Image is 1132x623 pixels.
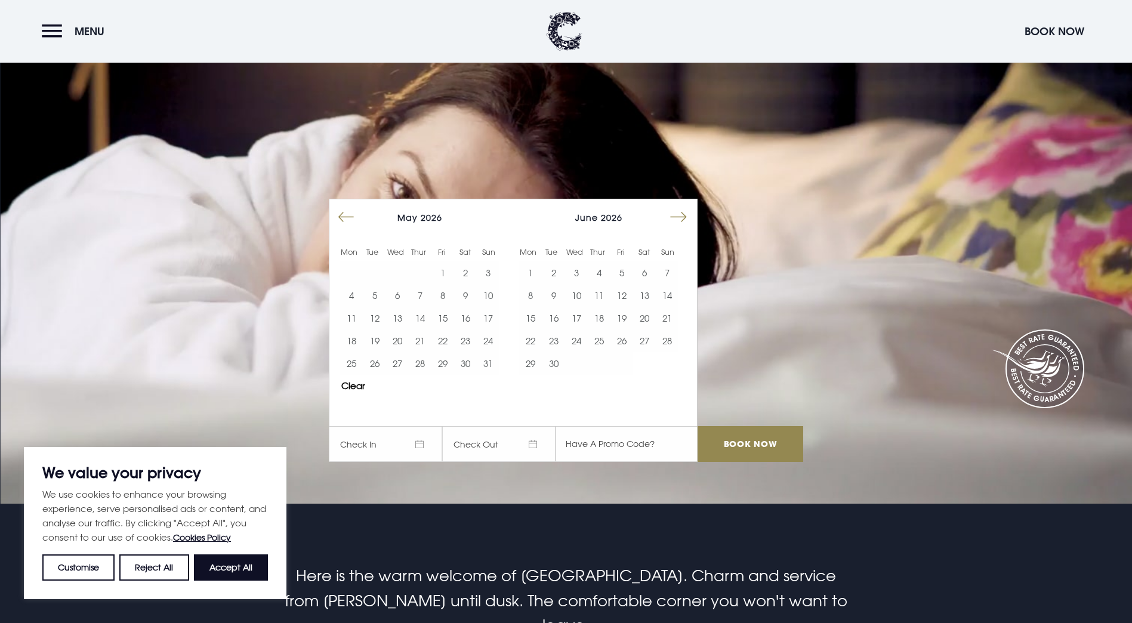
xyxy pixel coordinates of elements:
[335,206,357,229] button: Move backward to switch to the previous month.
[542,329,565,352] button: 23
[610,261,633,284] td: Choose Friday, June 5, 2026 as your start date.
[340,329,363,352] td: Choose Monday, May 18, 2026 as your start date.
[431,329,454,352] button: 22
[477,352,499,375] td: Choose Sunday, May 31, 2026 as your start date.
[565,284,588,307] button: 10
[542,329,565,352] td: Choose Tuesday, June 23, 2026 as your start date.
[656,284,678,307] button: 14
[565,307,588,329] button: 17
[431,352,454,375] button: 29
[454,329,477,352] button: 23
[519,329,542,352] button: 22
[194,554,268,581] button: Accept All
[119,554,189,581] button: Reject All
[431,284,454,307] td: Choose Friday, May 8, 2026 as your start date.
[519,284,542,307] button: 8
[409,329,431,352] td: Choose Thursday, May 21, 2026 as your start date.
[409,352,431,375] td: Choose Thursday, May 28, 2026 as your start date.
[656,329,678,352] button: 28
[656,261,678,284] td: Choose Sunday, June 7, 2026 as your start date.
[42,487,268,545] p: We use cookies to enhance your browsing experience, serve personalised ads or content, and analys...
[363,284,385,307] td: Choose Tuesday, May 5, 2026 as your start date.
[565,284,588,307] td: Choose Wednesday, June 10, 2026 as your start date.
[454,284,477,307] button: 9
[386,307,409,329] button: 13
[340,284,363,307] button: 4
[542,352,565,375] td: Choose Tuesday, June 30, 2026 as your start date.
[542,307,565,329] td: Choose Tuesday, June 16, 2026 as your start date.
[477,261,499,284] td: Choose Sunday, May 3, 2026 as your start date.
[588,307,610,329] button: 18
[340,307,363,329] button: 11
[542,284,565,307] button: 9
[477,284,499,307] button: 10
[431,261,454,284] button: 1
[341,381,365,390] button: Clear
[340,307,363,329] td: Choose Monday, May 11, 2026 as your start date.
[329,426,442,462] span: Check In
[519,352,542,375] button: 29
[477,307,499,329] td: Choose Sunday, May 17, 2026 as your start date.
[363,329,385,352] td: Choose Tuesday, May 19, 2026 as your start date.
[409,284,431,307] button: 7
[477,284,499,307] td: Choose Sunday, May 10, 2026 as your start date.
[588,307,610,329] td: Choose Thursday, June 18, 2026 as your start date.
[542,261,565,284] td: Choose Tuesday, June 2, 2026 as your start date.
[633,329,656,352] td: Choose Saturday, June 27, 2026 as your start date.
[633,261,656,284] td: Choose Saturday, June 6, 2026 as your start date.
[454,329,477,352] td: Choose Saturday, May 23, 2026 as your start date.
[24,447,286,599] div: We value your privacy
[565,329,588,352] td: Choose Wednesday, June 24, 2026 as your start date.
[454,284,477,307] td: Choose Saturday, May 9, 2026 as your start date.
[667,206,690,229] button: Move forward to switch to the next month.
[340,352,363,375] td: Choose Monday, May 25, 2026 as your start date.
[542,352,565,375] button: 30
[431,307,454,329] button: 15
[565,307,588,329] td: Choose Wednesday, June 17, 2026 as your start date.
[363,352,385,375] td: Choose Tuesday, May 26, 2026 as your start date.
[556,426,698,462] input: Have A Promo Code?
[477,329,499,352] td: Choose Sunday, May 24, 2026 as your start date.
[454,307,477,329] td: Choose Saturday, May 16, 2026 as your start date.
[588,329,610,352] td: Choose Thursday, June 25, 2026 as your start date.
[588,329,610,352] button: 25
[519,307,542,329] td: Choose Monday, June 15, 2026 as your start date.
[421,212,442,223] span: 2026
[633,284,656,307] td: Choose Saturday, June 13, 2026 as your start date.
[431,307,454,329] td: Choose Friday, May 15, 2026 as your start date.
[519,261,542,284] td: Choose Monday, June 1, 2026 as your start date.
[565,261,588,284] button: 3
[633,329,656,352] button: 27
[477,352,499,375] button: 31
[656,307,678,329] button: 21
[409,329,431,352] button: 21
[409,307,431,329] button: 14
[542,284,565,307] td: Choose Tuesday, June 9, 2026 as your start date.
[386,284,409,307] button: 6
[519,352,542,375] td: Choose Monday, June 29, 2026 as your start date.
[610,329,633,352] button: 26
[519,284,542,307] td: Choose Monday, June 8, 2026 as your start date.
[656,284,678,307] td: Choose Sunday, June 14, 2026 as your start date.
[610,329,633,352] td: Choose Friday, June 26, 2026 as your start date.
[363,307,385,329] button: 12
[454,352,477,375] td: Choose Saturday, May 30, 2026 as your start date.
[454,352,477,375] button: 30
[588,261,610,284] td: Choose Thursday, June 4, 2026 as your start date.
[431,352,454,375] td: Choose Friday, May 29, 2026 as your start date.
[409,284,431,307] td: Choose Thursday, May 7, 2026 as your start date.
[477,261,499,284] button: 3
[340,284,363,307] td: Choose Monday, May 4, 2026 as your start date.
[588,261,610,284] button: 4
[610,307,633,329] button: 19
[386,329,409,352] button: 20
[656,329,678,352] td: Choose Sunday, June 28, 2026 as your start date.
[386,352,409,375] td: Choose Wednesday, May 27, 2026 as your start date.
[454,261,477,284] td: Choose Saturday, May 2, 2026 as your start date.
[173,532,231,542] a: Cookies Policy
[340,352,363,375] button: 25
[386,352,409,375] button: 27
[565,261,588,284] td: Choose Wednesday, June 3, 2026 as your start date.
[477,329,499,352] button: 24
[519,261,542,284] button: 1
